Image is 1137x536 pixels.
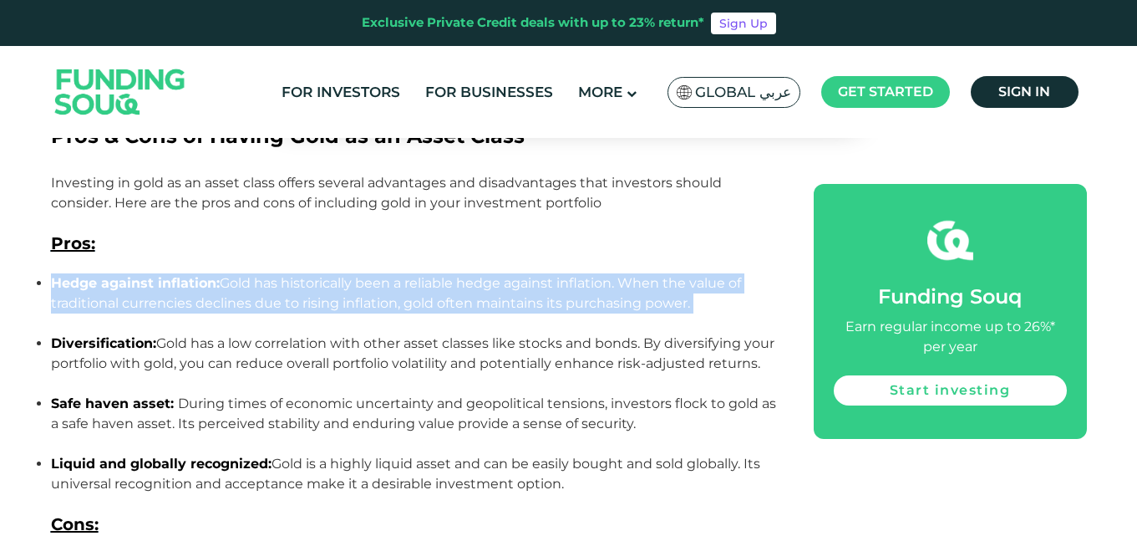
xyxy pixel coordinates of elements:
span: Pros: [51,233,95,253]
span: Sign in [998,84,1050,100]
img: fsicon [927,217,973,263]
a: Sign Up [711,13,776,34]
span: Funding Souq [878,284,1022,309]
img: Logo [38,49,202,134]
a: Start investing [834,375,1067,406]
p: During times of economic uncertainty and geopolitical tensions, investors flock to gold as a safe... [51,394,776,454]
p: Gold has historically been a reliable hedge against inflation. When the value of traditional curr... [51,273,776,334]
strong: Hedge against inflation: [51,275,220,291]
strong: Diversification: [51,335,156,351]
a: Sign in [971,76,1079,108]
span: Cons: [51,514,99,534]
span: More [578,84,622,100]
p: Gold is a highly liquid asset and can be easily bought and sold globally. Its universal recogniti... [51,454,776,514]
div: Exclusive Private Credit deals with up to 23% return* [362,13,704,33]
a: For Businesses [421,79,557,106]
a: For Investors [277,79,404,106]
strong: Liquid and globally recognized: [51,456,272,472]
p: Gold has a low correlation with other asset classes like stocks and bonds. By diversifying your p... [51,334,776,394]
span: Get started [838,84,933,100]
p: Investing in gold as an asset class offers several advantages and disadvantages that investors sh... [51,173,776,233]
img: SA Flag [677,85,692,100]
span: Safe haven asset: [51,396,174,411]
div: Earn regular income up to 26%* per year [834,317,1067,357]
span: Global عربي [695,83,791,102]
